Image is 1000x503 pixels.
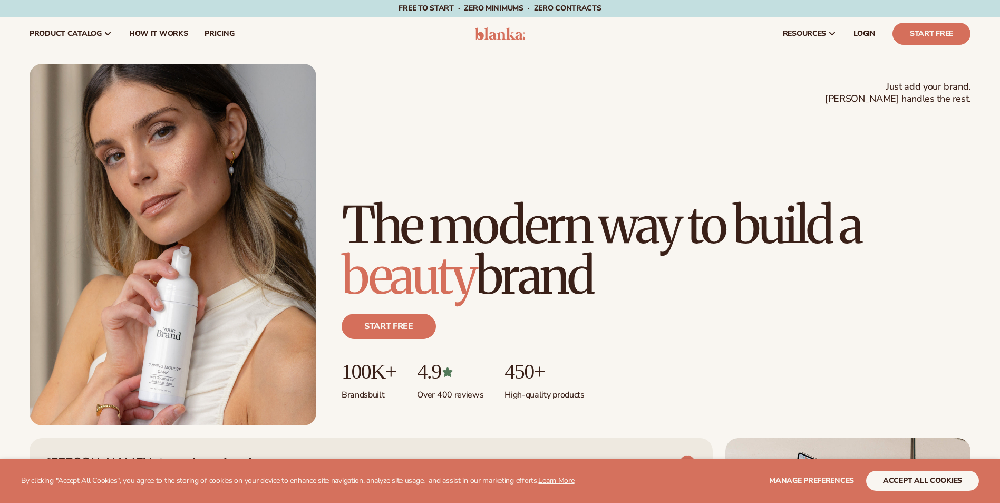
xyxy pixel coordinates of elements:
button: accept all cookies [866,471,979,491]
span: beauty [342,244,475,307]
span: Just add your brand. [PERSON_NAME] handles the rest. [825,81,970,105]
span: product catalog [30,30,102,38]
p: Over 400 reviews [417,383,483,401]
span: How It Works [129,30,188,38]
a: How It Works [121,17,197,51]
span: Manage preferences [769,476,854,486]
a: LOGIN [845,17,884,51]
span: pricing [205,30,234,38]
a: pricing [196,17,242,51]
span: Free to start · ZERO minimums · ZERO contracts [399,3,601,13]
span: resources [783,30,826,38]
a: product catalog [21,17,121,51]
p: 100K+ [342,360,396,383]
p: By clicking "Accept All Cookies", you agree to the storing of cookies on your device to enhance s... [21,477,575,486]
a: Start free [342,314,436,339]
p: High-quality products [504,383,584,401]
img: logo [475,27,525,40]
a: Learn More [538,476,574,486]
button: Manage preferences [769,471,854,491]
img: Female holding tanning mousse. [30,64,316,425]
a: Start Free [892,23,970,45]
p: 4.9 [417,360,483,383]
span: LOGIN [853,30,876,38]
p: Brands built [342,383,396,401]
a: resources [774,17,845,51]
p: 450+ [504,360,584,383]
h1: The modern way to build a brand [342,200,970,301]
a: VIEW PRODUCTS [604,455,696,472]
